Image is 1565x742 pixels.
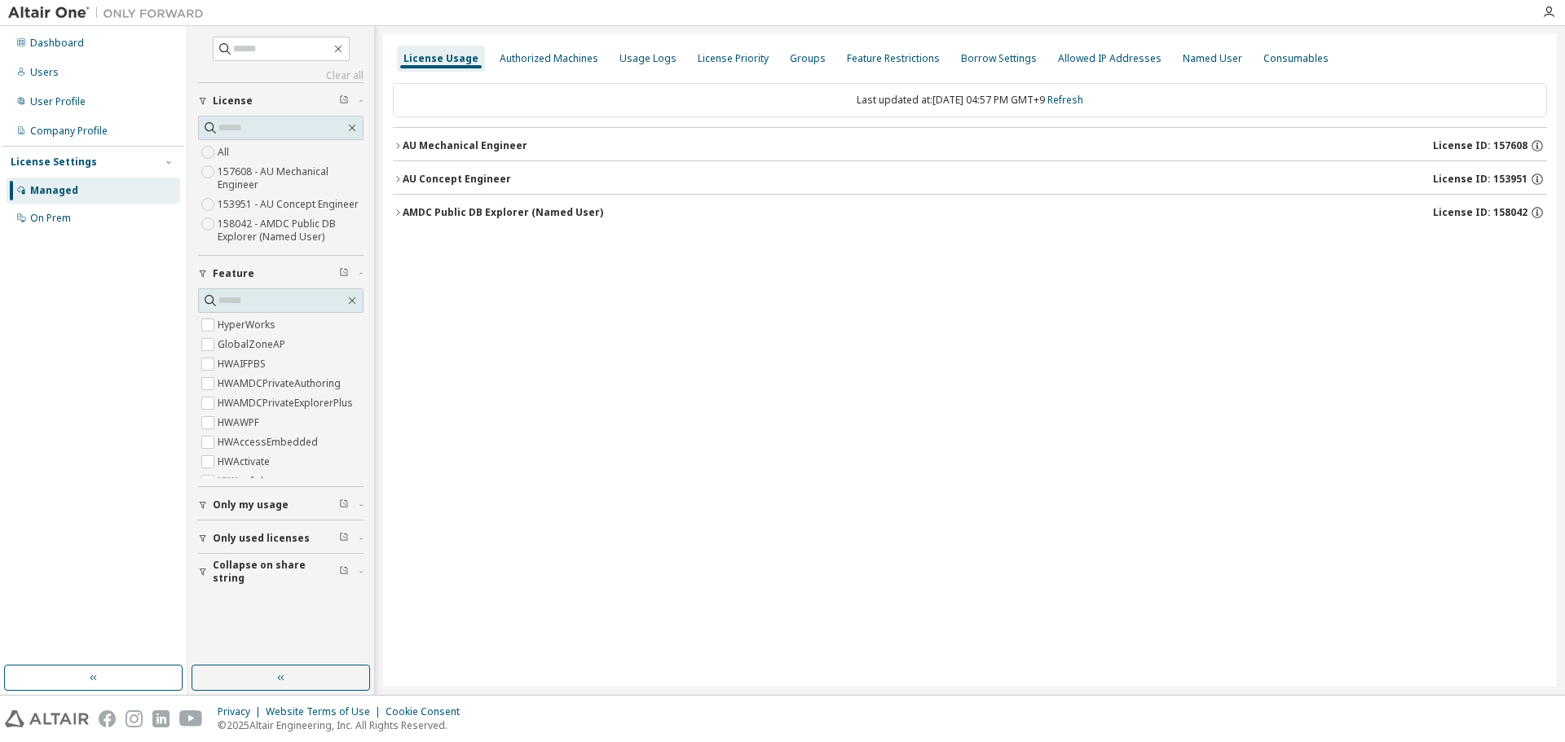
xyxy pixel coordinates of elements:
img: linkedin.svg [152,710,170,727]
label: 153951 - AU Concept Engineer [218,195,362,214]
div: On Prem [30,212,71,225]
div: Managed [30,184,78,197]
span: License ID: 157608 [1433,139,1528,152]
img: instagram.svg [126,710,143,727]
label: 158042 - AMDC Public DB Explorer (Named User) [218,214,364,247]
span: License [213,94,253,108]
label: HWAIFPBS [218,354,269,374]
button: License [198,83,364,119]
label: HWAMDCPrivateExplorerPlus [218,393,356,413]
label: GlobalZoneAP [218,335,289,354]
a: Refresh [1047,93,1083,107]
button: Only used licenses [198,520,364,556]
div: Consumables [1263,52,1329,65]
div: Privacy [218,705,266,718]
span: Clear filter [339,498,349,511]
div: Named User [1183,52,1242,65]
div: License Settings [11,156,97,169]
span: Clear filter [339,267,349,280]
span: Collapse on share string [213,559,339,585]
div: Groups [790,52,826,65]
span: Only used licenses [213,532,310,545]
img: Altair One [8,5,212,21]
p: © 2025 Altair Engineering, Inc. All Rights Reserved. [218,718,469,732]
div: License Priority [698,52,769,65]
div: Borrow Settings [961,52,1037,65]
label: HWAWPF [218,413,262,432]
a: Clear all [198,69,364,82]
img: facebook.svg [99,710,116,727]
div: Allowed IP Addresses [1058,52,1162,65]
button: AU Mechanical EngineerLicense ID: 157608 [393,128,1547,164]
div: Dashboard [30,37,84,50]
button: Only my usage [198,487,364,523]
div: User Profile [30,95,86,108]
button: AU Concept EngineerLicense ID: 153951 [393,161,1547,197]
label: HWAMDCPrivateAuthoring [218,374,344,393]
span: License ID: 153951 [1433,173,1528,186]
span: Clear filter [339,94,349,108]
div: AU Mechanical Engineer [403,139,527,152]
button: Collapse on share string [198,554,364,590]
div: Last updated at: [DATE] 04:57 PM GMT+9 [393,83,1547,117]
div: Feature Restrictions [847,52,940,65]
label: HWAcufwh [218,472,270,491]
span: Clear filter [339,532,349,545]
div: Usage Logs [619,52,677,65]
div: AU Concept Engineer [403,173,511,186]
button: AMDC Public DB Explorer (Named User)License ID: 158042 [393,195,1547,231]
div: Users [30,66,59,79]
button: Feature [198,256,364,292]
img: youtube.svg [179,710,203,727]
label: All [218,143,232,162]
span: Feature [213,267,254,280]
div: Cookie Consent [386,705,469,718]
div: License Usage [403,52,478,65]
span: Only my usage [213,498,289,511]
label: HyperWorks [218,315,279,335]
div: Authorized Machines [500,52,598,65]
label: HWAccessEmbedded [218,432,321,452]
div: AMDC Public DB Explorer (Named User) [403,206,603,219]
label: 157608 - AU Mechanical Engineer [218,162,364,195]
label: HWActivate [218,452,273,472]
div: Website Terms of Use [266,705,386,718]
span: Clear filter [339,565,349,578]
span: License ID: 158042 [1433,206,1528,219]
img: altair_logo.svg [5,710,89,727]
div: Company Profile [30,125,108,138]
